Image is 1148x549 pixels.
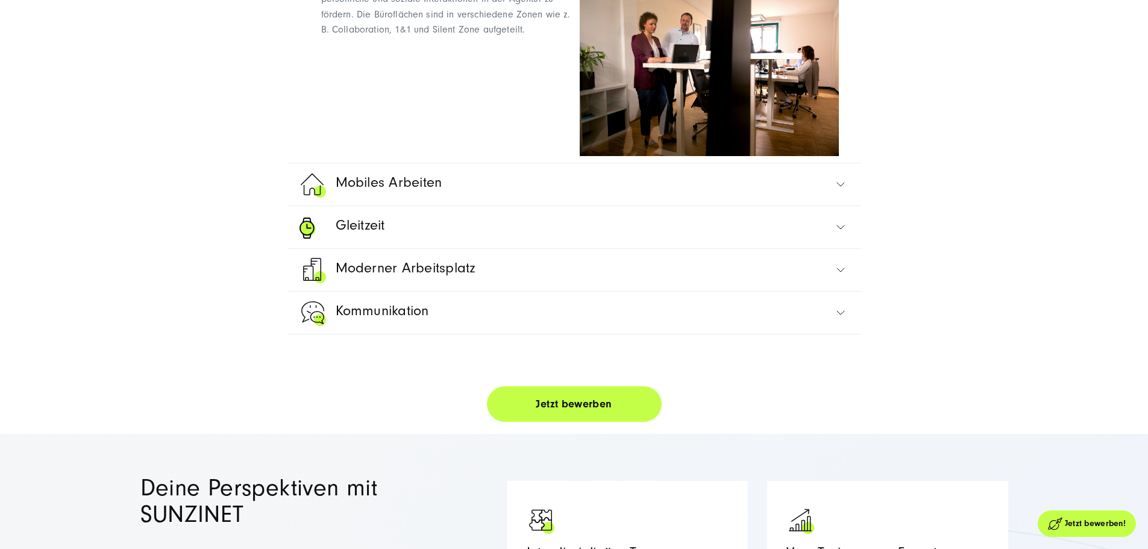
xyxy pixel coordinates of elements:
[300,257,328,286] img: Moderner-Arbeitsplatz-icon
[336,171,442,200] span: Mobiles Arbeiten
[336,214,385,243] span: Gleitzeit
[336,257,476,286] span: Moderner Arbeitsplatz
[487,386,662,422] a: Jetzt bewerben
[527,506,557,536] img: module-puzzle-programming-apps-websites-48
[140,475,422,528] h2: Deine Perspektiven mit SUNZINET
[300,249,849,291] a: Moderner-Arbeitsplatz-icon Moderner Arbeitsplatz
[300,206,849,248] a: Armbanduhr als Zeichen für Gleitzeit - Digitalagentur SUNZINET Gleitzeit
[300,292,849,334] a: Kommunikation-icon Kommunikation
[336,300,429,328] span: Kommunikation
[300,214,328,242] img: Armbanduhr als Zeichen für Gleitzeit - Digitalagentur SUNZINET
[300,300,328,328] img: Kommunikation-icon
[1038,510,1136,537] a: Jetzt bewerben!
[300,163,849,205] a: Mobiles-Arbeiten-icon Mobiles Arbeiten
[300,171,328,200] img: Mobiles-Arbeiten-icon
[786,506,817,536] img: performance-increase-business-products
